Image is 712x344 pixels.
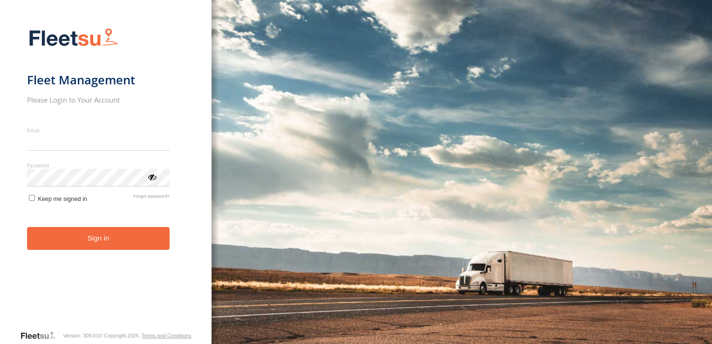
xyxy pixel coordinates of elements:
label: Password [27,162,170,169]
input: Keep me signed in [29,195,35,201]
img: Fleetsu [27,26,120,50]
div: Version: 309.01 [63,333,98,338]
a: Forgot password? [133,193,170,202]
div: © Copyright 2025 - [99,333,192,338]
label: Email [27,127,170,134]
a: Terms and Conditions [142,333,191,338]
div: ViewPassword [147,172,157,181]
form: main [27,22,185,330]
span: Keep me signed in [38,195,87,202]
button: Sign in [27,227,170,250]
h1: Fleet Management [27,72,170,88]
h2: Please Login to Your Account [27,95,170,104]
a: Visit our Website [20,331,63,340]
